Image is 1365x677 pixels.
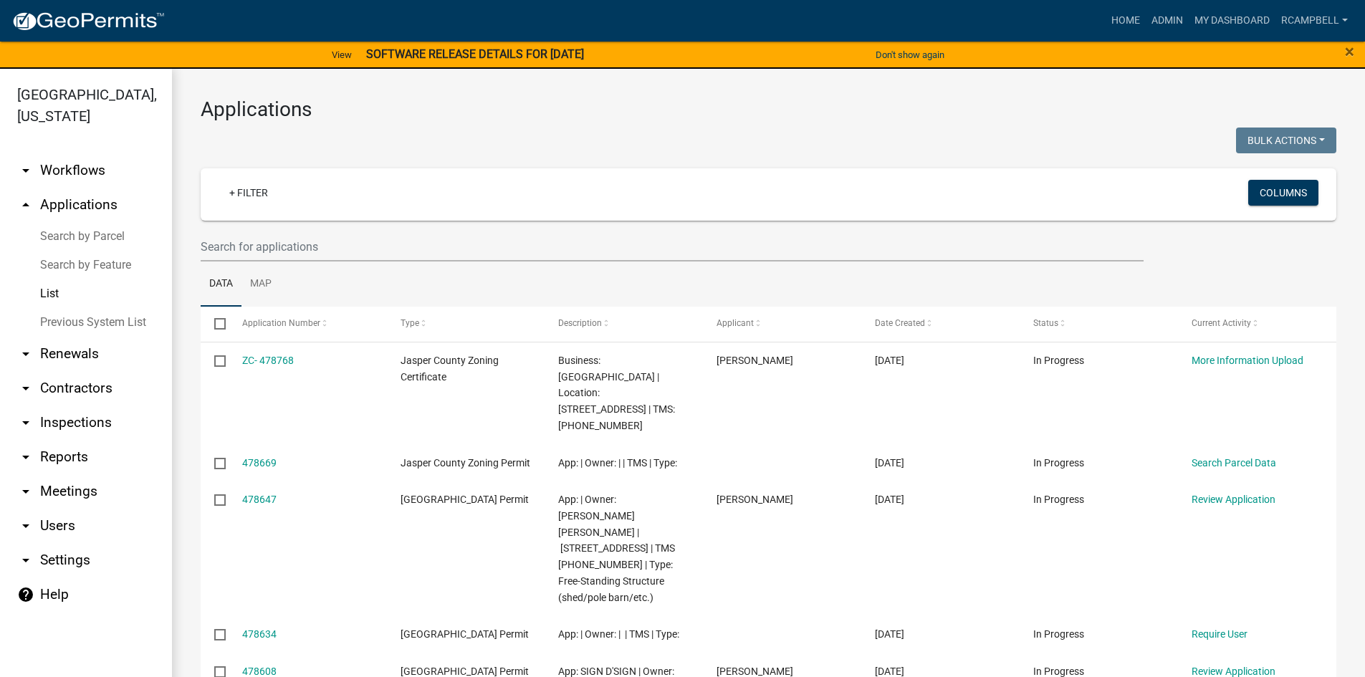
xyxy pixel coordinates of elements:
a: Require User [1192,628,1247,640]
a: 478608 [242,666,277,677]
span: In Progress [1033,355,1084,366]
i: arrow_drop_down [17,517,34,534]
span: Jasper County Building Permit [401,628,529,640]
span: App: | Owner: | | TMS | Type: [558,628,679,640]
a: ZC- 478768 [242,355,294,366]
span: Description [558,318,602,328]
span: Taylor Halpin [717,666,793,677]
button: Don't show again [870,43,950,67]
span: Jasper County Zoning Certificate [401,355,499,383]
i: arrow_drop_down [17,345,34,362]
datatable-header-cell: Applicant [703,307,861,341]
datatable-header-cell: Description [545,307,703,341]
span: Jasper County Building Permit [401,494,529,505]
i: arrow_drop_down [17,414,34,431]
span: App: | Owner: | | TMS | Type: [558,457,677,469]
span: Type [401,318,419,328]
a: Review Application [1192,666,1275,677]
span: Applicant [717,318,754,328]
span: Current Activity [1192,318,1251,328]
span: 09/15/2025 [875,457,904,469]
span: In Progress [1033,666,1084,677]
i: arrow_drop_down [17,448,34,466]
span: Jasper County Zoning Permit [401,457,530,469]
datatable-header-cell: Type [386,307,545,341]
a: 478647 [242,494,277,505]
span: 09/15/2025 [875,628,904,640]
span: In Progress [1033,628,1084,640]
i: arrow_drop_down [17,380,34,397]
a: Data [201,261,241,307]
span: 09/15/2025 [875,666,904,677]
i: help [17,586,34,603]
datatable-header-cell: Select [201,307,228,341]
a: More Information Upload [1192,355,1303,366]
i: arrow_drop_down [17,552,34,569]
button: Columns [1248,180,1318,206]
input: Search for applications [201,232,1144,261]
span: Status [1033,318,1058,328]
span: Application Number [242,318,320,328]
datatable-header-cell: Current Activity [1178,307,1336,341]
span: In Progress [1033,457,1084,469]
span: 09/15/2025 [875,355,904,366]
span: × [1345,42,1354,62]
h3: Applications [201,97,1336,122]
a: Admin [1146,7,1189,34]
a: Home [1106,7,1146,34]
span: Geovanny Tagle [717,494,793,505]
a: Review Application [1192,494,1275,505]
a: 478669 [242,457,277,469]
a: + Filter [218,180,279,206]
button: Bulk Actions [1236,128,1336,153]
a: 478634 [242,628,277,640]
a: My Dashboard [1189,7,1275,34]
span: App: | Owner: REYES GEOVANNY TAGLE | 234 BEES CREEK RD | TMS 064-17-03-022 | Type: Free-Standing ... [558,494,675,603]
datatable-header-cell: Application Number [228,307,386,341]
i: arrow_drop_up [17,196,34,213]
strong: SOFTWARE RELEASE DETAILS FOR [DATE] [366,47,584,61]
datatable-header-cell: Date Created [861,307,1020,341]
a: Map [241,261,280,307]
span: In Progress [1033,494,1084,505]
a: rcampbell [1275,7,1354,34]
i: arrow_drop_down [17,483,34,500]
datatable-header-cell: Status [1020,307,1178,341]
a: Search Parcel Data [1192,457,1276,469]
span: 09/15/2025 [875,494,904,505]
span: Jasper County Building Permit [401,666,529,677]
span: Date Created [875,318,925,328]
span: Joshua brazil [717,355,793,366]
a: View [326,43,358,67]
i: arrow_drop_down [17,162,34,179]
button: Close [1345,43,1354,60]
span: Business: Brazilville | Location: 1181 SARDIS RD | TMS: 047-00-03-171 [558,355,675,431]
